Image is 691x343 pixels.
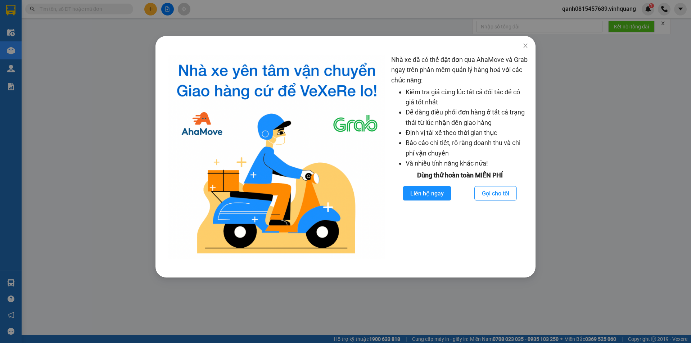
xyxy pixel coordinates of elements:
button: Close [515,36,536,56]
li: Dễ dàng điều phối đơn hàng ở tất cả trạng thái từ lúc nhận đến giao hàng [406,107,528,128]
button: Gọi cho tôi [474,186,517,200]
li: Định vị tài xế theo thời gian thực [406,128,528,138]
button: Liên hệ ngay [403,186,451,200]
span: Gọi cho tôi [482,189,509,198]
li: Kiểm tra giá cùng lúc tất cả đối tác để có giá tốt nhất [406,87,528,108]
span: close [523,43,528,49]
li: Và nhiều tính năng khác nữa! [406,158,528,168]
div: Nhà xe đã có thể đặt đơn qua AhaMove và Grab ngay trên phần mềm quản lý hàng hoá với các chức năng: [391,55,528,259]
div: Dùng thử hoàn toàn MIỄN PHÍ [391,170,528,180]
span: Liên hệ ngay [410,189,444,198]
img: logo [168,55,385,259]
li: Báo cáo chi tiết, rõ ràng doanh thu và chi phí vận chuyển [406,138,528,158]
